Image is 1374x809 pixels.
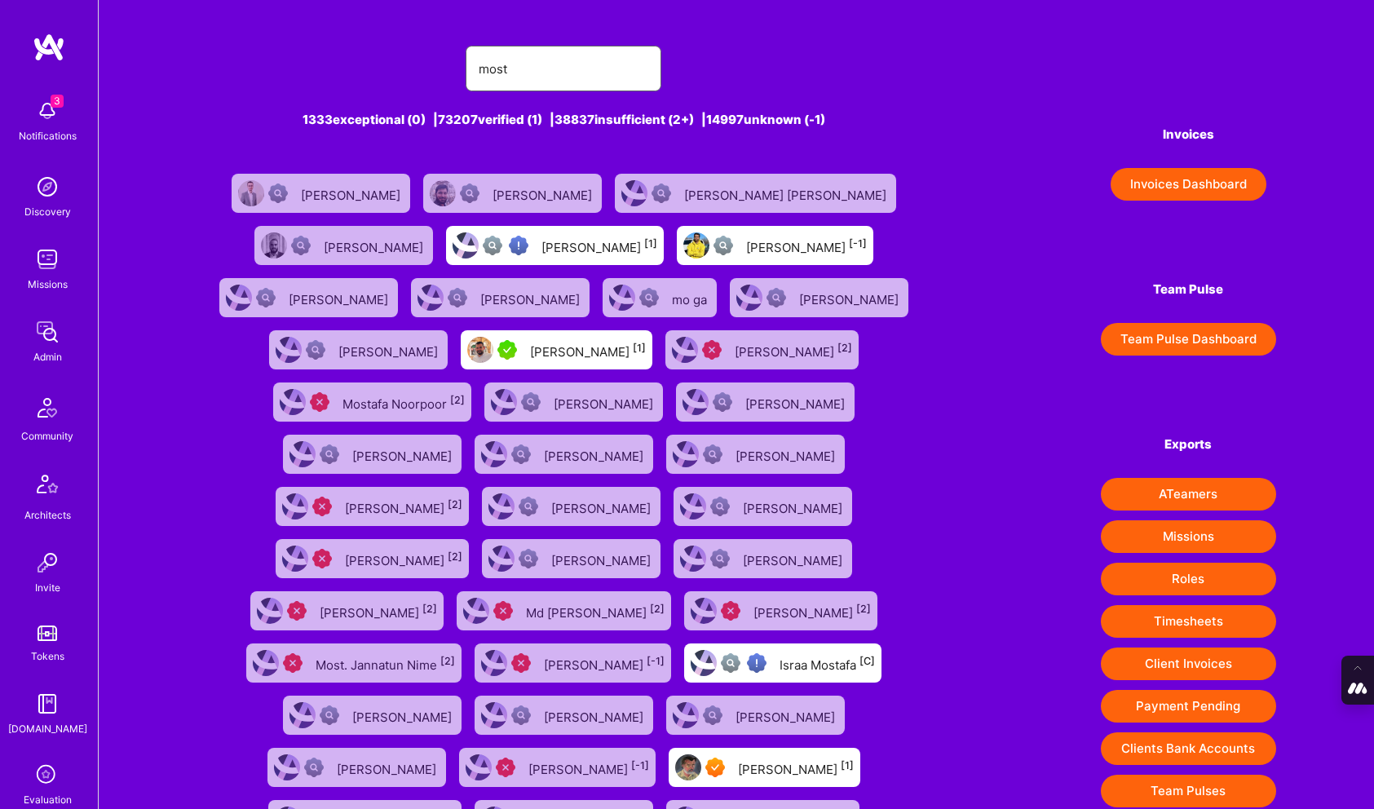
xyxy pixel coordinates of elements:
[450,585,678,637] a: User AvatarUnqualifiedMd [PERSON_NAME][2]
[448,288,467,307] img: Not Scrubbed
[678,585,884,637] a: User AvatarUnqualified[PERSON_NAME][2]
[544,444,647,465] div: [PERSON_NAME]
[714,236,733,255] img: Not fully vetted
[746,235,867,256] div: [PERSON_NAME]
[660,428,851,480] a: User AvatarNot Scrubbed[PERSON_NAME]
[1111,168,1266,201] button: Invoices Dashboard
[480,287,583,308] div: [PERSON_NAME]
[1101,690,1276,723] button: Payment Pending
[530,339,646,360] div: [PERSON_NAME]
[24,203,71,220] div: Discovery
[337,757,440,778] div: [PERSON_NAME]
[743,496,846,517] div: [PERSON_NAME]
[404,272,596,324] a: User AvatarNot Scrubbed[PERSON_NAME]
[466,754,492,780] img: User Avatar
[31,243,64,276] img: teamwork
[475,533,667,585] a: User AvatarNot Scrubbed[PERSON_NAME]
[31,95,64,127] img: bell
[702,340,722,360] img: Unqualified
[256,288,276,307] img: Not Scrubbed
[31,648,64,665] div: Tokens
[276,689,468,741] a: User AvatarNot Scrubbed[PERSON_NAME]
[554,391,656,413] div: [PERSON_NAME]
[735,339,852,360] div: [PERSON_NAME]
[631,759,649,771] sup: [-1]
[31,316,64,348] img: admin teamwork
[24,791,72,808] div: Evaluation
[519,497,538,516] img: Not Scrubbed
[1101,437,1276,452] h4: Exports
[650,603,665,615] sup: [2]
[675,754,701,780] img: User Avatar
[483,236,502,255] img: Not fully vetted
[660,689,851,741] a: User AvatarNot Scrubbed[PERSON_NAME]
[244,585,450,637] a: User AvatarUnqualified[PERSON_NAME][2]
[736,444,838,465] div: [PERSON_NAME]
[1101,520,1276,553] button: Missions
[526,600,665,621] div: Md [PERSON_NAME]
[683,389,709,415] img: User Avatar
[253,650,279,676] img: User Avatar
[541,235,657,256] div: [PERSON_NAME]
[544,652,665,674] div: [PERSON_NAME]
[276,428,468,480] a: User AvatarNot Scrubbed[PERSON_NAME]
[644,237,657,250] sup: [1]
[673,702,699,728] img: User Avatar
[269,480,475,533] a: User AvatarUnqualified[PERSON_NAME][2]
[745,391,848,413] div: [PERSON_NAME]
[289,441,316,467] img: User Avatar
[31,546,64,579] img: Invite
[721,601,740,621] img: Unqualified
[521,392,541,412] img: Not Scrubbed
[31,687,64,720] img: guide book
[240,637,468,689] a: User AvatarUnqualifiedMost. Jannatun Nime[2]
[721,653,740,673] img: Not fully vetted
[767,288,786,307] img: Not Scrubbed
[1101,563,1276,595] button: Roles
[287,601,307,621] img: Unqualified
[710,549,730,568] img: Not Scrubbed
[316,652,455,674] div: Most. Jannatun Nime
[417,167,608,219] a: User AvatarNot Scrubbed[PERSON_NAME]
[703,705,722,725] img: Not Scrubbed
[639,288,659,307] img: Not Scrubbed
[519,549,538,568] img: Not Scrubbed
[453,232,479,259] img: User Avatar
[468,637,678,689] a: User AvatarUnqualified[PERSON_NAME][-1]
[28,467,67,506] img: Architects
[24,506,71,524] div: Architects
[713,392,732,412] img: Not Scrubbed
[310,392,329,412] img: Unqualified
[213,272,404,324] a: User AvatarNot Scrubbed[PERSON_NAME]
[453,741,662,794] a: User AvatarUnqualified[PERSON_NAME][-1]
[509,236,528,255] img: High Potential User
[1101,605,1276,638] button: Timesheets
[481,702,507,728] img: User Avatar
[320,600,437,621] div: [PERSON_NAME]
[261,232,287,259] img: User Avatar
[28,276,68,293] div: Missions
[662,741,867,794] a: User AvatarExceptional A.Teamer[PERSON_NAME][1]
[282,546,308,572] img: User Avatar
[799,287,902,308] div: [PERSON_NAME]
[1101,732,1276,765] button: Clients Bank Accounts
[511,653,531,673] img: Unqualified
[736,705,838,726] div: [PERSON_NAME]
[21,427,73,444] div: Community
[710,497,730,516] img: Not Scrubbed
[738,757,854,778] div: [PERSON_NAME]
[32,760,63,791] i: icon SelectionTeam
[324,235,426,256] div: [PERSON_NAME]
[312,549,332,568] img: Unqualified
[672,287,710,308] div: mo ga
[238,180,264,206] img: User Avatar
[673,441,699,467] img: User Avatar
[28,388,67,427] img: Community
[551,496,654,517] div: [PERSON_NAME]
[1101,323,1276,356] a: Team Pulse Dashboard
[342,391,465,413] div: Mostafa Noorpoor
[723,272,915,324] a: User AvatarNot Scrubbed[PERSON_NAME]
[320,705,339,725] img: Not Scrubbed
[1101,648,1276,680] button: Client Invoices
[31,170,64,203] img: discovery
